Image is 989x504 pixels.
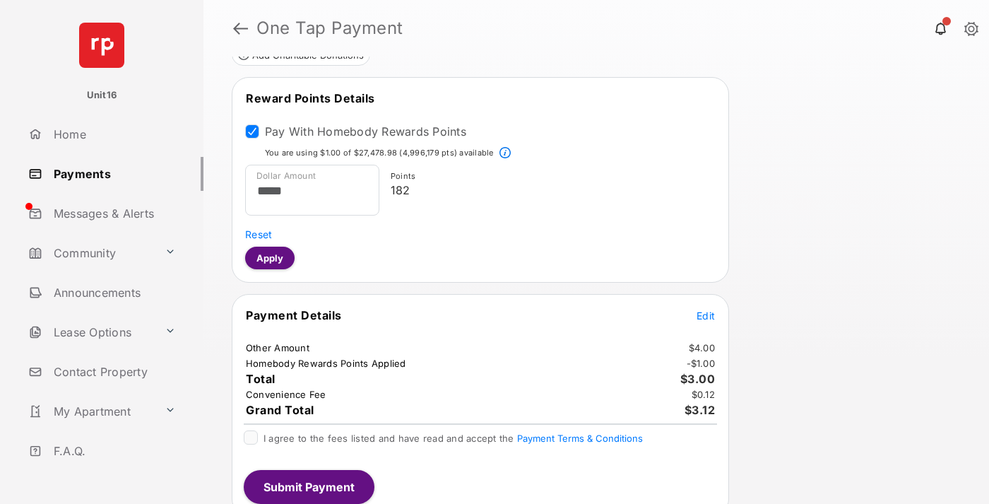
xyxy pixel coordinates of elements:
[245,228,272,240] span: Reset
[23,197,203,230] a: Messages & Alerts
[245,227,272,241] button: Reset
[697,308,715,322] button: Edit
[686,357,716,370] td: - $1.00
[246,372,276,386] span: Total
[685,403,716,417] span: $3.12
[23,434,203,468] a: F.A.Q.
[245,341,310,354] td: Other Amount
[246,308,342,322] span: Payment Details
[517,433,643,444] button: I agree to the fees listed and have read and accept the
[245,388,327,401] td: Convenience Fee
[23,236,159,270] a: Community
[263,433,643,444] span: I agree to the fees listed and have read and accept the
[697,310,715,322] span: Edit
[87,88,117,102] p: Unit16
[688,341,716,354] td: $4.00
[245,357,407,370] td: Homebody Rewards Points Applied
[246,403,314,417] span: Grand Total
[391,182,710,199] p: 182
[23,315,159,349] a: Lease Options
[391,170,710,182] p: Points
[265,124,466,139] label: Pay With Homebody Rewards Points
[691,388,716,401] td: $0.12
[23,117,203,151] a: Home
[245,247,295,269] button: Apply
[23,355,203,389] a: Contact Property
[244,470,374,504] button: Submit Payment
[246,91,375,105] span: Reward Points Details
[23,276,203,310] a: Announcements
[256,20,403,37] strong: One Tap Payment
[23,394,159,428] a: My Apartment
[680,372,716,386] span: $3.00
[79,23,124,68] img: svg+xml;base64,PHN2ZyB4bWxucz0iaHR0cDovL3d3dy53My5vcmcvMjAwMC9zdmciIHdpZHRoPSI2NCIgaGVpZ2h0PSI2NC...
[23,157,203,191] a: Payments
[265,147,494,159] p: You are using $1.00 of $27,478.98 (4,996,179 pts) available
